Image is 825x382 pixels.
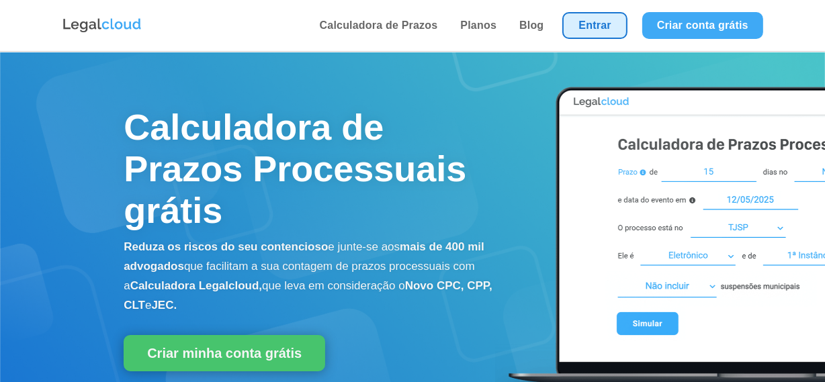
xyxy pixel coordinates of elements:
[62,17,142,34] img: Logo da Legalcloud
[151,299,177,312] b: JEC.
[130,279,263,292] b: Calculadora Legalcloud,
[562,12,627,39] a: Entrar
[124,240,484,273] b: mais de 400 mil advogados
[642,12,763,39] a: Criar conta grátis
[124,240,328,253] b: Reduza os riscos do seu contencioso
[124,238,495,315] p: e junte-se aos que facilitam a sua contagem de prazos processuais com a que leva em consideração o e
[124,279,492,312] b: Novo CPC, CPP, CLT
[124,335,325,371] a: Criar minha conta grátis
[124,107,466,230] span: Calculadora de Prazos Processuais grátis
